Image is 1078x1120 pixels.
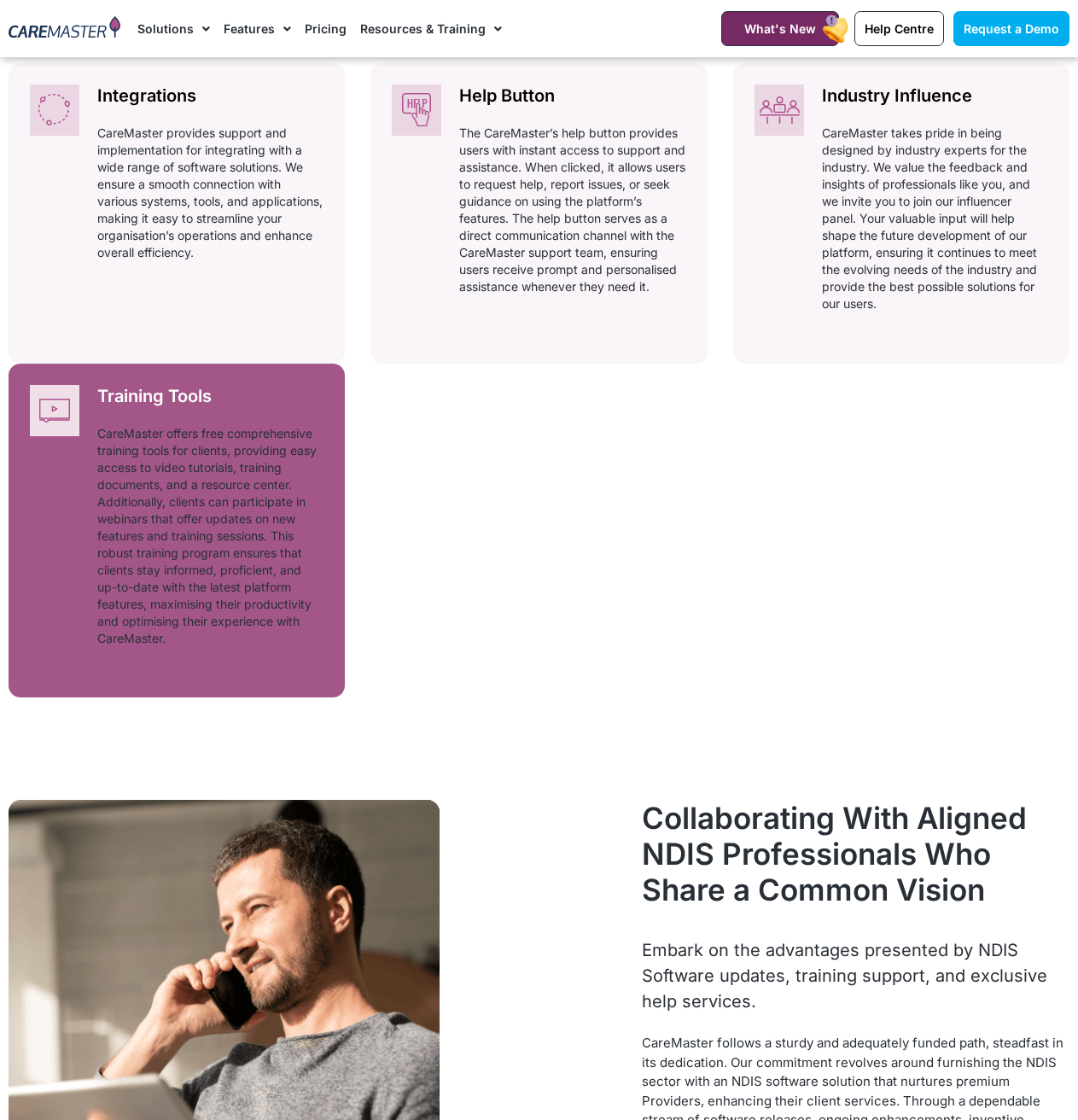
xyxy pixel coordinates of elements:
span: Help Centre [865,21,934,36]
p: The CareMaster’s help button provides users with instant access to support and assistance. When c... [459,125,685,295]
img: Help Button - CareMaster NDIS Software Administrator feature: immediate help access, issue report... [392,85,441,136]
img: CareMaster NDIS CRM ensures seamless work integration with Xero and MYOB, optimising financial ma... [30,85,79,136]
img: CareMaster NDIS CRM provides clients with free training tools, including videos and guides, enhan... [30,385,79,436]
a: What's New [721,11,839,46]
span: Request a Demo [964,21,1059,36]
img: Industry-informed, CareMaster NDIS CRM integrates NDIS Support Worker and Participant Apps, showc... [755,85,804,136]
h2: Industry Influence [822,85,1048,108]
h2: Help Button [459,85,685,108]
h2: Integrations [97,85,323,108]
h2: Training Tools [97,385,323,408]
span: Embark on the advantages presented by NDIS Software updates, training support, and exclusive help... [642,940,1047,1012]
a: Request a Demo [953,11,1069,46]
p: CareMaster offers free comprehensive training tools for clients, providing easy access to video t... [97,425,323,647]
a: Help Centre [854,11,944,46]
p: CareMaster provides support and implementation for integrating with a wide range of software solu... [97,125,323,261]
h2: Collaborating With Aligned NDIS Professionals Who Share a Common Vision [642,800,1069,907]
p: CareMaster takes pride in being designed by industry experts for the industry. We value the feedb... [822,125,1048,312]
span: What's New [744,21,816,36]
img: CareMaster Logo [9,16,120,41]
